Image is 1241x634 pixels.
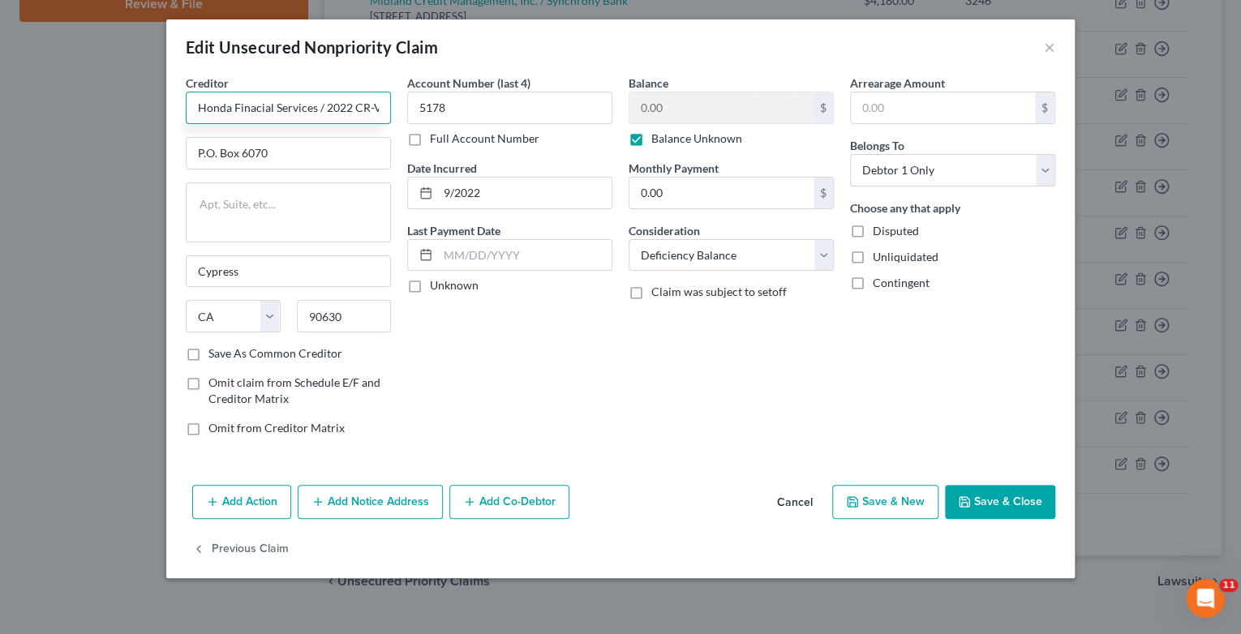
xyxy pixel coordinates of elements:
[629,178,814,208] input: 0.00
[851,92,1035,123] input: 0.00
[850,75,945,92] label: Arrearage Amount
[192,485,291,519] button: Add Action
[407,92,612,124] input: XXXX
[407,75,530,92] label: Account Number (last 4)
[187,138,390,169] input: Enter address...
[192,532,289,566] button: Previous Claim
[651,131,742,147] label: Balance Unknown
[407,222,500,239] label: Last Payment Date
[1035,92,1054,123] div: $
[651,285,787,298] span: Claim was subject to setoff
[629,92,814,123] input: 0.00
[186,92,391,124] input: Search creditor by name...
[814,178,833,208] div: $
[873,224,919,238] span: Disputed
[208,375,380,405] span: Omit claim from Schedule E/F and Creditor Matrix
[1186,579,1225,618] iframe: Intercom live chat
[764,486,826,519] button: Cancel
[1044,37,1055,57] button: ×
[945,485,1055,519] button: Save & Close
[438,240,612,271] input: MM/DD/YYYY
[208,421,345,435] span: Omit from Creditor Matrix
[186,36,438,58] div: Edit Unsecured Nonpriority Claim
[407,160,477,177] label: Date Incurred
[297,300,392,332] input: Enter zip...
[449,485,569,519] button: Add Co-Debtor
[430,277,479,293] label: Unknown
[186,76,229,90] span: Creditor
[873,276,930,289] span: Contingent
[208,345,342,362] label: Save As Common Creditor
[629,222,700,239] label: Consideration
[814,92,833,123] div: $
[438,178,612,208] input: MM/DD/YYYY
[430,131,539,147] label: Full Account Number
[629,75,668,92] label: Balance
[873,250,938,263] span: Unliquidated
[1219,579,1238,592] span: 11
[187,256,390,287] input: Enter city...
[832,485,938,519] button: Save & New
[629,160,719,177] label: Monthly Payment
[850,139,904,152] span: Belongs To
[850,199,960,216] label: Choose any that apply
[298,485,443,519] button: Add Notice Address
